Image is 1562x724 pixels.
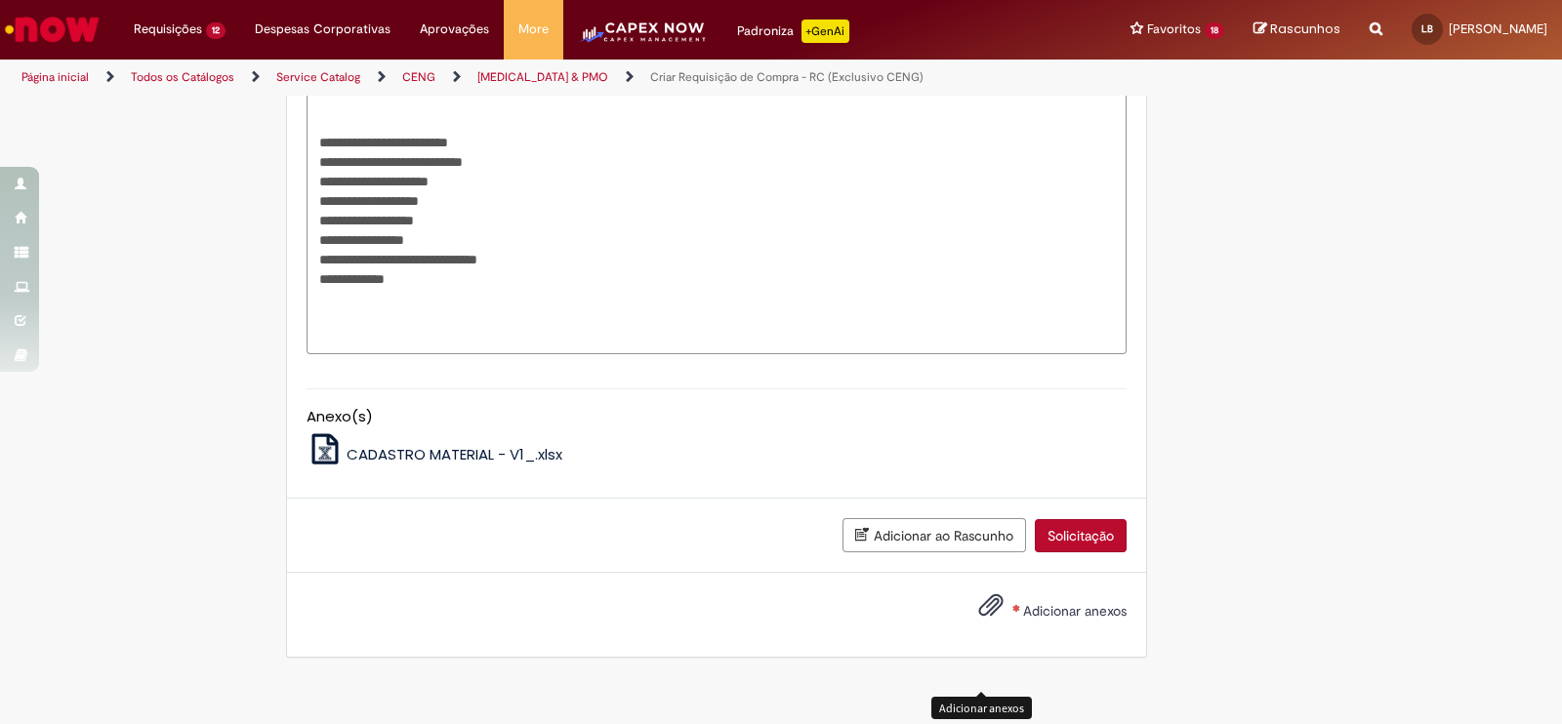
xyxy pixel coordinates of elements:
a: Todos os Catálogos [131,69,234,85]
a: Página inicial [21,69,89,85]
a: Rascunhos [1254,20,1340,39]
p: +GenAi [802,20,849,43]
div: Adicionar anexos [931,697,1032,719]
span: [PERSON_NAME] [1449,20,1547,37]
span: LB [1421,22,1433,35]
span: CADASTRO MATERIAL - V1_.xlsx [347,444,562,464]
span: More [518,20,549,39]
button: Adicionar ao Rascunho [843,518,1026,552]
h5: Anexo(s) [307,409,1127,425]
span: Aprovações [420,20,489,39]
a: CENG [402,69,435,85]
ul: Trilhas de página [15,60,1027,96]
img: ServiceNow [2,10,103,49]
button: Adicionar anexos [973,587,1008,632]
img: CapexLogo5.png [578,20,708,59]
div: Padroniza [737,20,849,43]
span: Favoritos [1147,20,1201,39]
a: [MEDICAL_DATA] & PMO [477,69,608,85]
span: 18 [1205,22,1224,39]
a: CADASTRO MATERIAL - V1_.xlsx [307,444,563,464]
span: Requisições [134,20,202,39]
span: 12 [206,22,226,39]
a: Criar Requisição de Compra - RC (Exclusivo CENG) [650,69,924,85]
span: Adicionar anexos [1023,602,1127,620]
span: Despesas Corporativas [255,20,390,39]
a: Service Catalog [276,69,360,85]
button: Solicitação [1035,519,1127,552]
span: Rascunhos [1270,20,1340,38]
textarea: Descrição [307,48,1127,354]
